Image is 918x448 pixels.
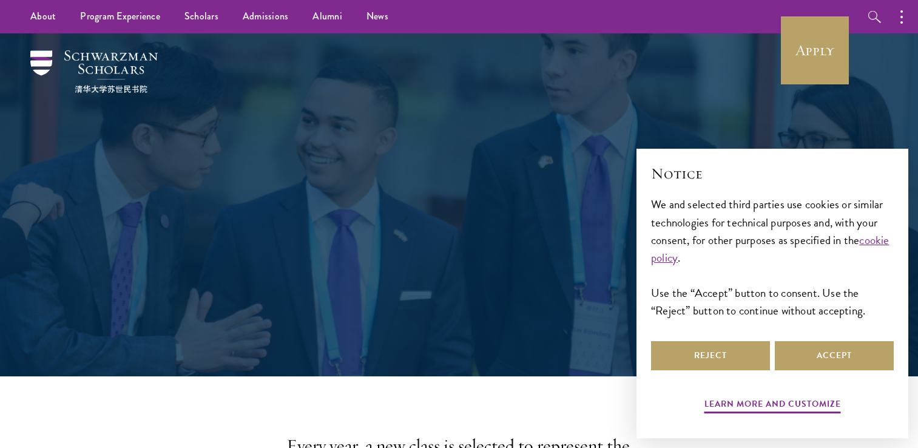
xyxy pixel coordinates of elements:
a: cookie policy [651,231,889,266]
button: Learn more and customize [704,396,841,415]
button: Accept [775,341,894,370]
h2: Notice [651,163,894,184]
div: We and selected third parties use cookies or similar technologies for technical purposes and, wit... [651,195,894,319]
a: Apply [781,16,849,84]
img: Schwarzman Scholars [30,50,158,93]
button: Reject [651,341,770,370]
